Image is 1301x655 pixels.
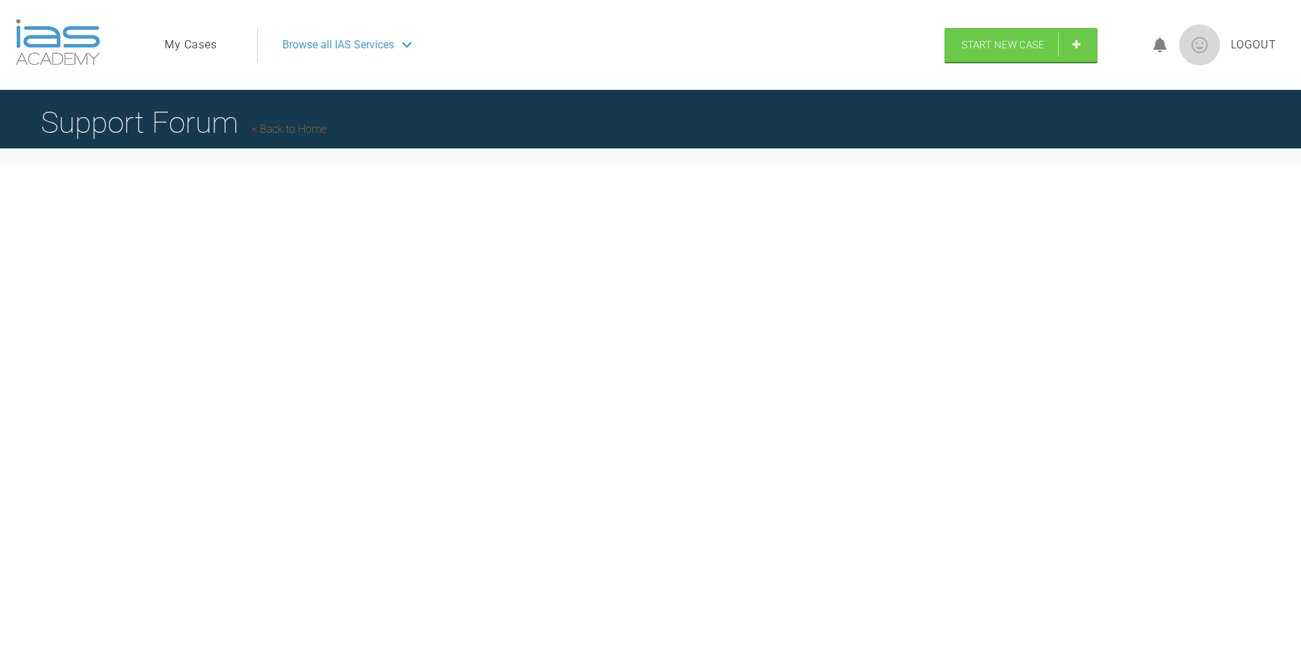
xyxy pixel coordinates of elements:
span: Browse all IAS Services [282,36,394,54]
span: Start New Case [961,39,1044,51]
a: My Cases [165,36,217,54]
img: profile.png [1179,25,1220,65]
a: Start New Case [944,28,1098,62]
a: Logout [1231,36,1277,54]
img: logo-light.3e3ef733.png [16,19,100,65]
h1: Support Forum [41,99,327,146]
a: Back to Home [252,123,327,135]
